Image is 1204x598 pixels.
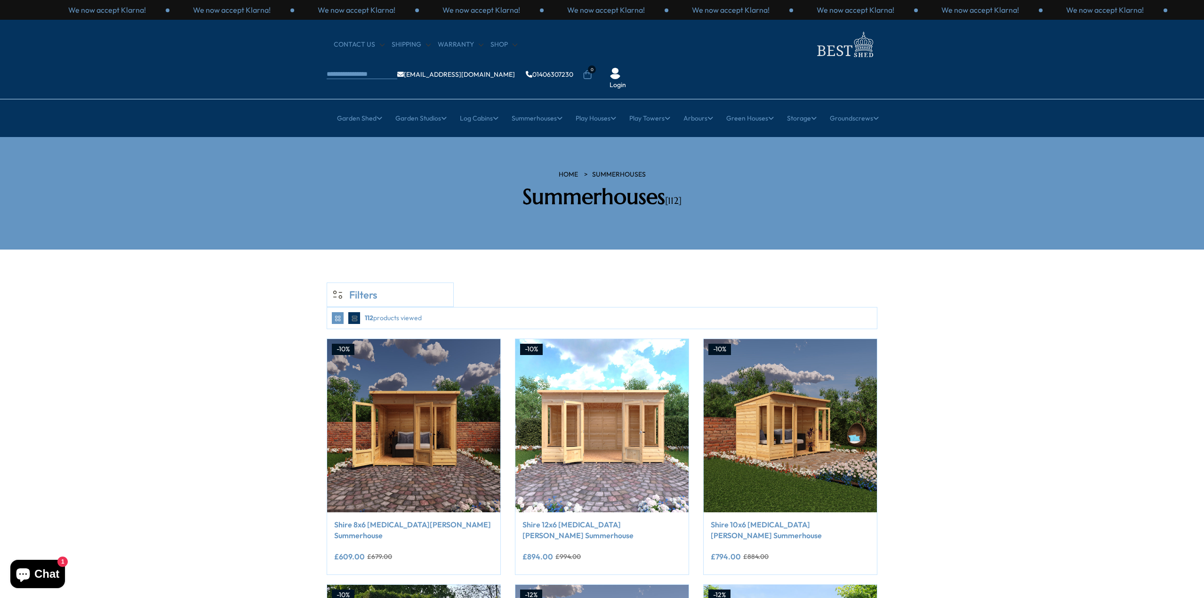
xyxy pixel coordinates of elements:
div: -10% [708,344,731,355]
div: 1 / 3 [793,5,918,15]
div: 1 / 3 [419,5,544,15]
b: 112 [365,314,373,323]
a: Shop [490,40,517,49]
a: Garden Shed [337,106,382,130]
div: 2 / 3 [544,5,668,15]
a: HOME [559,170,578,179]
span: [112] [665,195,682,207]
a: Log Cabins [460,106,498,130]
p: We now accept Klarna! [567,5,645,15]
ins: £894.00 [522,553,553,560]
a: 0 [583,70,592,80]
a: Summerhouses [512,106,562,130]
a: Login [610,81,626,90]
a: Green Houses [726,106,774,130]
a: Warranty [438,40,483,49]
div: 2 / 3 [169,5,294,15]
p: We now accept Klarna! [68,5,146,15]
p: We now accept Klarna! [318,5,395,15]
a: Garden Studios [395,106,447,130]
p: We now accept Klarna! [1066,5,1144,15]
a: Shire 12x6 [MEDICAL_DATA][PERSON_NAME] Summerhouse [522,519,682,541]
div: 3 / 3 [294,5,419,15]
inbox-online-store-chat: Shopify online store chat [8,560,68,590]
div: 3 / 3 [1043,5,1167,15]
a: Storage [787,106,817,130]
p: We now accept Klarna! [193,5,271,15]
a: 01406307230 [526,71,573,78]
div: -10% [332,344,354,355]
p: products viewed [365,314,422,323]
del: £994.00 [555,553,581,560]
p: We now accept Klarna! [817,5,894,15]
ins: £794.00 [711,553,741,560]
h4: Filters [349,289,377,301]
a: Play Towers [629,106,670,130]
a: [EMAIL_ADDRESS][DOMAIN_NAME] [397,71,515,78]
div: 1 / 3 [45,5,169,15]
div: 2 / 3 [918,5,1043,15]
p: We now accept Klarna! [442,5,520,15]
a: Shipping [392,40,431,49]
ins: £609.00 [334,553,365,560]
span: 0 [588,65,596,73]
a: Arbours [683,106,713,130]
img: logo [811,29,877,60]
p: We now accept Klarna! [692,5,770,15]
a: Groundscrews [830,106,879,130]
a: Play Houses [576,106,616,130]
div: 3 / 3 [668,5,793,15]
h2: Summerhouses [468,184,736,210]
p: We now accept Klarna! [941,5,1019,15]
a: Shire 8x6 [MEDICAL_DATA][PERSON_NAME] Summerhouse [334,519,493,541]
a: Summerhouses [592,170,646,179]
a: Shire 10x6 [MEDICAL_DATA][PERSON_NAME] Summerhouse [711,519,870,541]
img: User Icon [610,68,621,79]
del: £884.00 [743,553,769,560]
div: -10% [520,344,543,355]
del: £679.00 [367,553,392,560]
a: CONTACT US [334,40,385,49]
